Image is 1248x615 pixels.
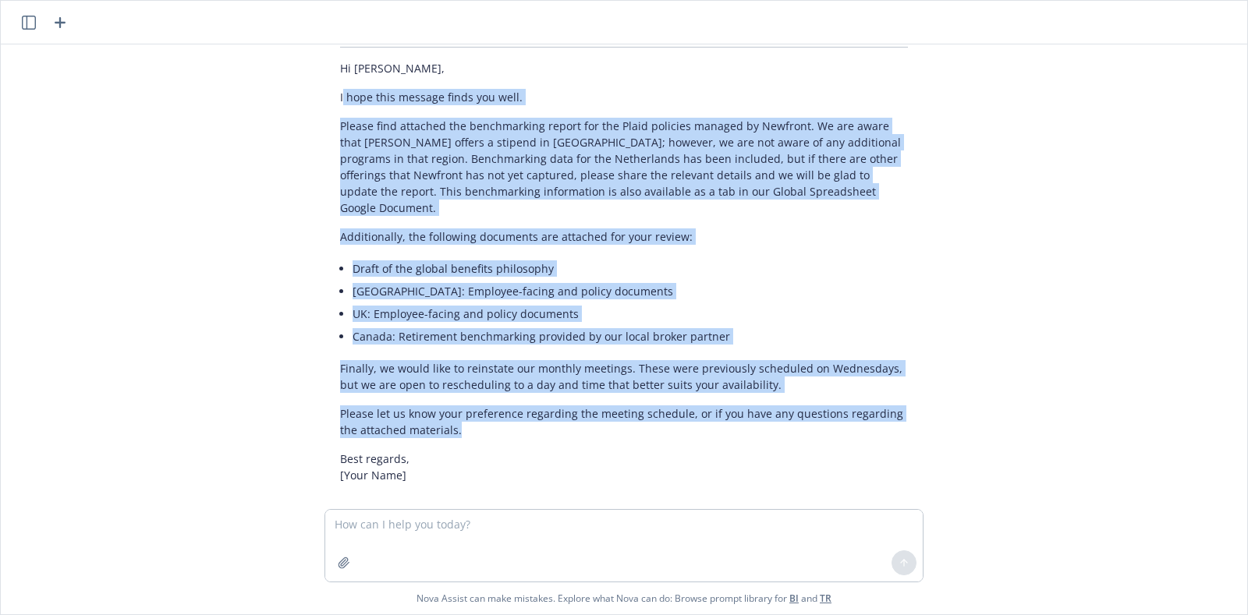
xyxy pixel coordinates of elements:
[340,118,908,216] p: Please find attached the benchmarking report for the Plaid policies managed by Newfront. We are a...
[340,228,908,245] p: Additionally, the following documents are attached for your review:
[820,592,831,605] a: TR
[340,360,908,393] p: Finally, we would like to reinstate our monthly meetings. These were previously scheduled on Wedn...
[340,89,908,105] p: I hope this message finds you well.
[340,60,908,76] p: Hi [PERSON_NAME],
[353,257,908,280] li: Draft of the global benefits philosophy
[353,280,908,302] li: [GEOGRAPHIC_DATA]: Employee-facing and policy documents
[353,302,908,325] li: UK: Employee-facing and policy documents
[7,582,1241,614] span: Nova Assist can make mistakes. Explore what Nova can do: Browse prompt library for and
[340,405,908,438] p: Please let us know your preference regarding the meeting schedule, or if you have any questions r...
[340,451,908,483] p: Best regards, [Your Name]
[789,592,799,605] a: BI
[353,325,908,348] li: Canada: Retirement benchmarking provided by our local broker partner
